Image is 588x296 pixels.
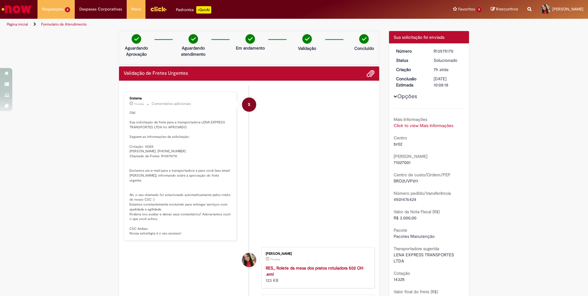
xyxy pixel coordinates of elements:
[176,6,211,14] div: Padroniza
[270,258,280,261] span: 7h atrás
[496,6,518,12] span: Rascunhos
[270,258,280,261] time: 29/09/2025 09:08:11
[394,34,444,40] span: Sua solicitação foi enviada
[394,246,439,251] b: Transportadora sugerida
[129,110,232,236] p: Olá! Sua solicitação de frete para a transportadora LENA EXPRESS TRANSPORTES LTDA foi APROVADO. S...
[132,34,141,44] img: check-circle-green.png
[394,227,407,233] b: Pacote
[394,154,427,159] b: [PERSON_NAME]
[367,70,375,78] button: Adicionar anexos
[5,19,387,30] ul: Trilhas de página
[476,7,482,12] span: 9
[7,22,28,27] a: Página inicial
[131,6,141,12] span: More
[121,45,151,57] p: Aguardando Aprovação
[391,48,429,54] dt: Número
[266,265,368,283] div: 123 KB
[134,102,144,106] time: 29/09/2025 09:08:19
[394,117,427,122] b: Mais Informações
[394,277,405,282] span: 14325
[434,48,462,54] div: R13575170
[1,3,32,15] img: ServiceNow
[236,45,265,51] p: Em andamento
[394,215,416,221] span: R$ 3.000,00
[394,209,440,214] b: Valor da Nota Fiscal (R$)
[394,190,451,196] b: Número pedido/transferência
[391,57,429,63] dt: Status
[394,160,411,165] span: 71027001
[152,101,191,106] small: Comentários adicionais
[552,6,583,12] span: [PERSON_NAME]
[391,66,429,73] dt: Criação
[359,34,369,44] img: check-circle-green.png
[391,76,429,88] dt: Conclusão Estimada
[354,45,374,51] p: Concluído
[242,253,256,267] div: Raquel Da Silva Sousa
[491,6,518,12] a: Rascunhos
[248,97,250,112] span: S
[298,45,316,51] p: Validação
[394,289,438,294] b: Valor final do frete (R$)
[42,6,64,12] span: Requisições
[394,252,455,264] span: LENA EXPRESS TRANSPORTES LTDA
[394,135,407,141] b: Centro
[196,6,211,14] p: +GenAi
[394,234,435,239] span: Pacotes Manutenção
[434,66,462,73] div: 29/09/2025 09:08:14
[394,141,402,147] span: br02
[434,67,448,72] time: 29/09/2025 09:08:14
[79,6,122,12] span: Despesas Corporativas
[394,270,410,276] b: Cotação
[266,265,363,277] a: RES_ Rolete da mesa dos pratos rotuladora 502 OH .eml
[394,123,453,128] a: Click to view Mais Informações
[394,172,451,178] b: Centro de custo/Ordem/PEP
[302,34,312,44] img: check-circle-green.png
[242,98,256,112] div: System
[434,76,462,88] div: [DATE] 10:08:18
[266,252,368,256] div: [PERSON_NAME]
[129,97,232,100] div: Sistema
[394,178,418,184] span: BRO2UVP011
[434,67,448,72] span: 7h atrás
[41,22,87,27] a: Formulário de Atendimento
[134,102,144,106] span: 7h atrás
[245,34,255,44] img: check-circle-green.png
[434,57,462,63] div: Solucionado
[458,6,475,12] span: Favoritos
[65,7,70,12] span: 6
[124,71,188,76] h2: Validação de Fretes Urgentes Histórico de tíquete
[394,197,416,202] span: 4501476424
[189,34,198,44] img: check-circle-green.png
[150,4,167,14] img: click_logo_yellow_360x200.png
[178,45,208,57] p: Aguardando atendimento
